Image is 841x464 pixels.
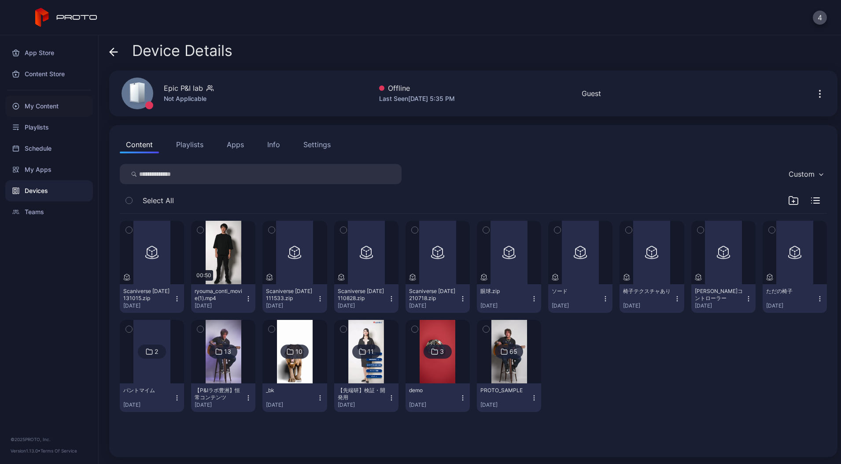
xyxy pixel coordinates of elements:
button: Apps [221,136,250,153]
div: [DATE] [123,302,173,309]
a: My Content [5,96,93,117]
div: Scaniverse 2025-07-01 210718.zip [409,288,457,302]
button: 椅子テクスチャあり[DATE] [620,284,684,313]
a: Schedule [5,138,93,159]
button: Scaniverse [DATE] 210718.zip[DATE] [406,284,470,313]
div: Settings [303,139,331,150]
div: Scaniverse 2025-07-02 110828.zip [338,288,386,302]
button: ryouma_conti_movie(1).mp4[DATE] [191,284,255,313]
div: [DATE] [409,302,459,309]
button: パントマイム[DATE] [120,383,184,412]
div: [DATE] [195,401,245,408]
button: 4 [813,11,827,25]
div: パントマイム [123,387,172,394]
div: 【P&Iラボ豊洲】恒常コンテンツ [195,387,243,401]
div: [DATE] [195,302,245,309]
div: 澤田さんコントローラー [695,288,743,302]
div: ソード [552,288,600,295]
button: 【P&Iラボ豊洲】恒常コンテンツ[DATE] [191,383,255,412]
div: © 2025 PROTO, Inc. [11,436,88,443]
div: 11 [368,348,374,356]
a: Playlists [5,117,93,138]
a: My Apps [5,159,93,180]
div: [DATE] [338,401,388,408]
div: Guest [582,88,601,99]
div: 2 [155,348,158,356]
div: Scaniverse 2025-07-04 131015.zip [123,288,172,302]
div: [DATE] [123,401,173,408]
div: [DATE] [623,302,673,309]
div: _bk [266,387,314,394]
a: App Store [5,42,93,63]
div: [DATE] [480,302,531,309]
div: Not Applicable [164,93,214,104]
div: Info [267,139,280,150]
button: Settings [297,136,337,153]
div: 65 [509,348,517,356]
div: Epic P&I lab [164,83,203,93]
button: Info [261,136,286,153]
div: [DATE] [695,302,745,309]
div: [DATE] [338,302,388,309]
div: 【先端研】検証・開発用 [338,387,386,401]
div: [DATE] [480,401,531,408]
span: Device Details [132,42,232,59]
div: [DATE] [552,302,602,309]
button: ただの椅子[DATE] [763,284,827,313]
button: [PERSON_NAME]コントローラー[DATE] [691,284,756,313]
button: Playlists [170,136,210,153]
button: Custom [784,164,827,184]
a: Terms Of Service [41,448,77,453]
div: PROTO_SAMPLE [480,387,529,394]
a: Devices [5,180,93,201]
button: ソード[DATE] [548,284,612,313]
div: 10 [295,348,302,356]
button: _bk[DATE] [262,383,327,412]
div: Last Seen [DATE] 5:35 PM [379,93,455,104]
button: 眼球.zip[DATE] [477,284,541,313]
button: Content [120,136,159,153]
button: Scaniverse [DATE] 111533.zip[DATE] [262,284,327,313]
div: Offline [379,83,455,93]
button: 【先端研】検証・開発用[DATE] [334,383,398,412]
div: 椅子テクスチャあり [623,288,671,295]
div: ryouma_conti_movie(1).mp4 [195,288,243,302]
div: [DATE] [266,401,316,408]
button: demo[DATE] [406,383,470,412]
div: [DATE] [409,401,459,408]
div: [DATE] [766,302,816,309]
a: Teams [5,201,93,223]
div: Custom [789,170,815,178]
button: PROTO_SAMPLE[DATE] [477,383,541,412]
div: ただの椅子 [766,288,815,295]
span: Version 1.13.0 • [11,448,41,453]
a: Content Store [5,63,93,85]
div: 眼球.zip [480,288,529,295]
div: 3 [440,348,444,356]
div: demo [409,387,457,394]
div: Scaniverse 2025-07-02 111533.zip [266,288,314,302]
button: Scaniverse [DATE] 110828.zip[DATE] [334,284,398,313]
div: [DATE] [266,302,316,309]
div: 13 [224,348,231,356]
button: Scaniverse [DATE] 131015.zip[DATE] [120,284,184,313]
span: Select All [143,195,174,206]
